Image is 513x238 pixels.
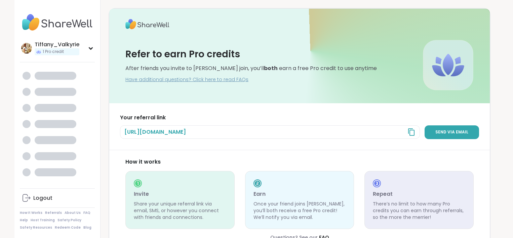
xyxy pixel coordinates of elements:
span: Send via email [435,129,468,135]
p: There’s no limit to how many Pro credits you can earn through referrals, so the more the merrier! [373,201,465,221]
a: About Us [65,211,81,215]
h3: Your referral link [120,114,479,121]
a: How It Works [20,211,42,215]
a: Safety Resources [20,225,52,230]
img: ShareWell Logo [125,17,169,32]
b: both [264,64,278,72]
img: ShareWell Nav Logo [20,11,95,34]
h3: Refer to earn Pro credits [125,48,240,61]
img: Tiffany_Valkyrie [21,43,32,54]
a: FAQ [83,211,90,215]
a: Have additional questions? Click here to read FAQs [125,76,248,83]
a: Host Training [31,218,55,223]
div: How it works [125,158,474,166]
a: Help [20,218,28,223]
p: Share your unique referral link via email, SMS, or however you connect with friends and connections. [134,201,226,221]
h3: Invite [134,190,226,198]
a: Logout [20,190,95,206]
h3: Earn [253,190,346,198]
h3: Repeat [373,190,465,198]
div: After friends you invite to [PERSON_NAME] join, you’ll earn a free Pro credit to use anytime [125,65,377,72]
a: Safety Policy [57,218,81,223]
a: Referrals [45,211,62,215]
span: 1 Pro credit [43,49,64,55]
a: Redeem Code [55,225,81,230]
a: Blog [83,225,91,230]
a: Send via email [425,125,479,139]
p: Once your friend joins [PERSON_NAME], you’ll both receive a free Pro credit! We’ll notify you via... [253,201,346,221]
div: Tiffany_Valkyrie [35,41,79,48]
span: [URL][DOMAIN_NAME] [124,128,186,136]
div: Logout [33,194,52,202]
